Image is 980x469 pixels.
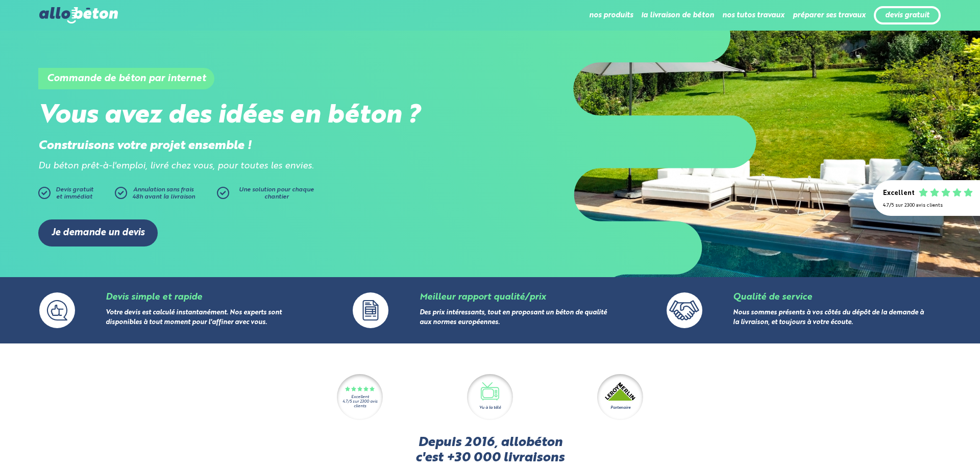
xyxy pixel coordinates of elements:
div: Partenaire [610,405,630,411]
a: Une solution pour chaque chantier [217,187,319,204]
strong: Construisons votre projet ensemble ! [38,140,252,152]
li: la livraison de béton [641,3,714,28]
a: Des prix intéressants, tout en proposant un béton de qualité aux normes européennes. [420,310,607,326]
div: Excellent [351,395,369,400]
a: Je demande un devis [38,219,158,246]
h2: Vous avez des idées en béton ? [38,101,490,131]
li: nos tutos travaux [722,3,785,28]
div: 4.7/5 sur 2300 avis clients [883,203,970,208]
div: Excellent [883,190,915,198]
a: devis gratuit [885,11,929,20]
a: Meilleur rapport qualité/prix [420,293,546,302]
a: Annulation sans frais48h avant la livraison [115,187,217,204]
li: préparer ses travaux [793,3,866,28]
img: allobéton [39,7,118,23]
i: Du béton prêt-à-l'emploi, livré chez vous, pour toutes les envies. [38,162,314,170]
div: Vu à la télé [479,405,501,411]
a: Nous sommes présents à vos côtés du dépôt de la demande à la livraison, et toujours à votre écoute. [733,310,924,326]
a: Devis gratuitet immédiat [38,187,110,204]
span: Devis gratuit et immédiat [56,187,93,200]
a: Votre devis est calculé instantanément. Nos experts sont disponibles à tout moment pour l'affiner... [106,310,282,326]
span: Une solution pour chaque chantier [239,187,314,200]
a: Devis simple et rapide [106,293,202,302]
div: 4.7/5 sur 2300 avis clients [337,400,383,409]
span: Annulation sans frais 48h avant la livraison [132,187,195,200]
li: nos produits [589,3,633,28]
a: Qualité de service [733,293,812,302]
h1: Commande de béton par internet [38,68,214,89]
